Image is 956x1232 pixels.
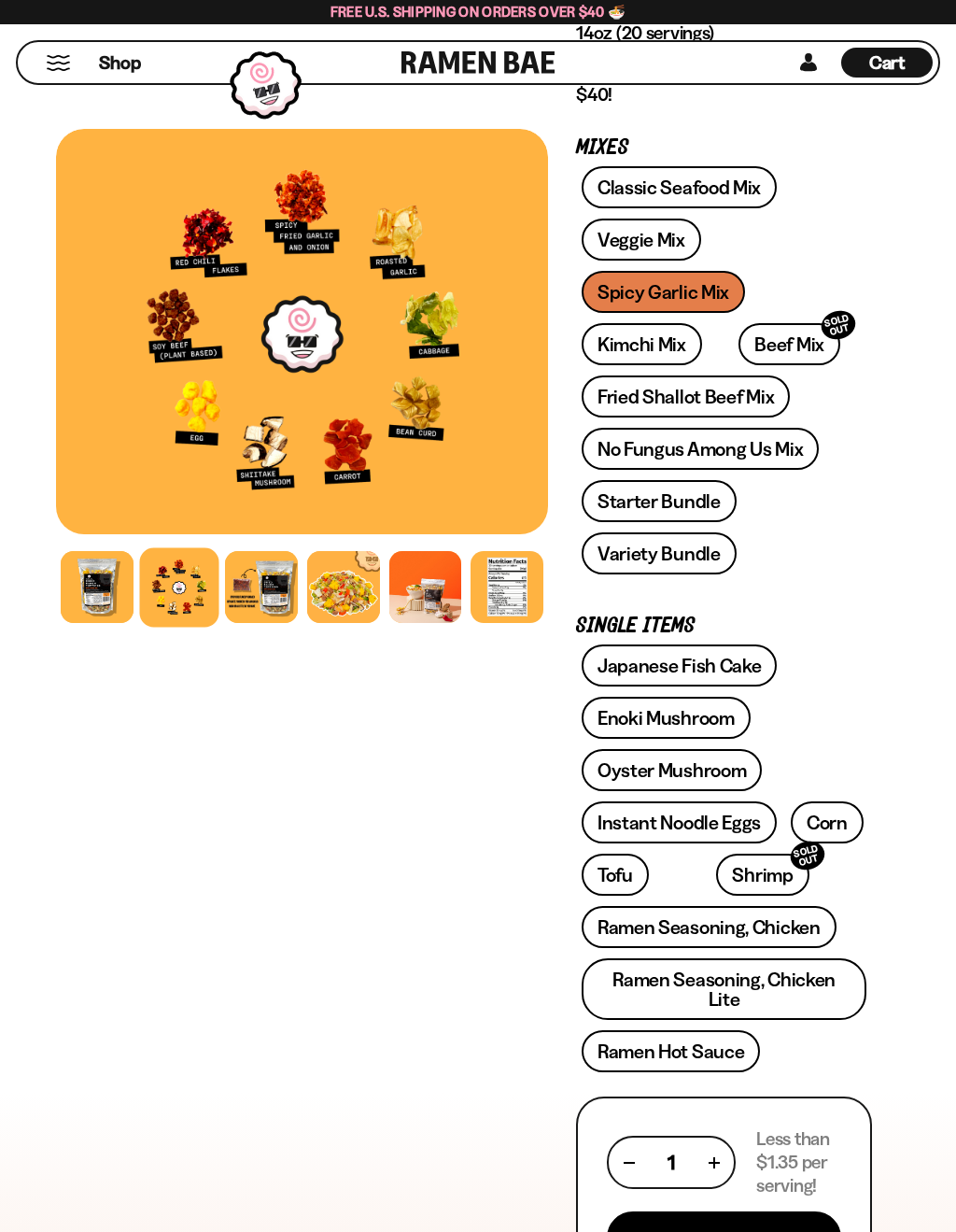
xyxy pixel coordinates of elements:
a: Ramen Seasoning, Chicken [582,906,836,948]
span: 1 [668,1151,675,1174]
a: Oyster Mushroom [582,749,763,791]
a: Enoki Mushroom [582,697,751,739]
a: Ramen Seasoning, Chicken Lite [582,958,867,1020]
a: Cart [841,42,933,83]
p: Single Items [576,617,872,635]
div: SOLD OUT [818,307,859,344]
p: Less than $1.35 per serving! [756,1127,841,1197]
span: Free U.S. Shipping on Orders over $40 🍜 [330,3,626,21]
a: Tofu [582,854,649,896]
a: Instant Noodle Eggs [582,801,777,843]
a: Classic Seafood Mix [582,166,777,208]
a: Japanese Fish Cake [582,644,778,687]
a: Starter Bundle [582,480,737,522]
a: Beef MixSOLD OUT [738,323,840,365]
div: SOLD OUT [787,838,828,874]
span: Cart [869,51,906,74]
a: Veggie Mix [582,219,701,261]
a: No Fungus Among Us Mix [582,428,819,470]
a: Ramen Hot Sauce [582,1030,761,1072]
span: Shop [99,50,141,76]
a: Kimchi Mix [582,323,702,365]
a: Fried Shallot Beef Mix [582,375,790,418]
p: Mixes [576,139,872,157]
button: Mobile Menu Trigger [46,55,71,71]
a: Shop [99,48,141,78]
a: Variety Bundle [582,532,737,574]
a: ShrimpSOLD OUT [716,854,808,896]
a: Corn [791,801,864,843]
